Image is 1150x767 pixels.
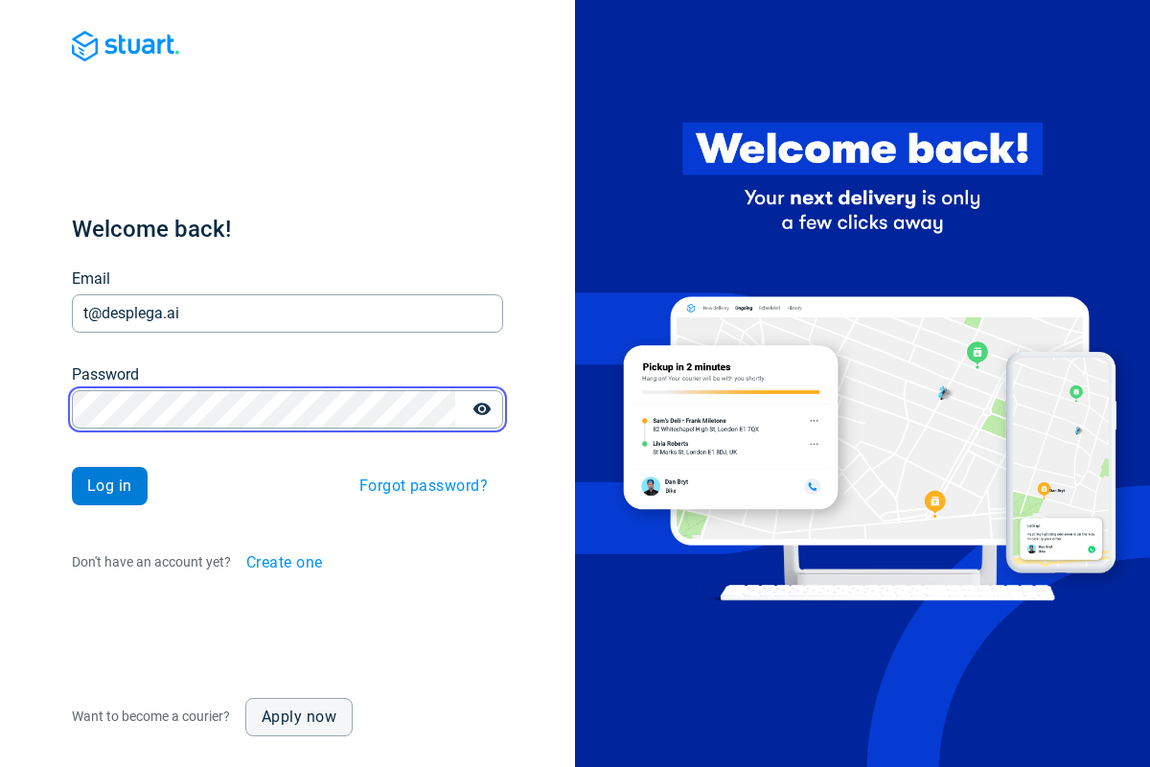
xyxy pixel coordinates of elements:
[344,467,503,505] button: Forgot password?
[72,267,110,291] label: Email
[246,555,323,570] span: Create one
[262,709,336,725] span: Apply now
[359,478,488,494] span: Forgot password?
[87,478,132,494] span: Log in
[72,31,179,61] img: Blue logo
[231,544,338,582] button: Create one
[72,554,231,569] span: Don't have an account yet?
[72,467,148,505] button: Log in
[72,363,139,386] label: Password
[245,698,353,736] a: Apply now
[72,709,230,724] span: Want to become a courier?
[72,214,503,244] h1: Welcome back!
